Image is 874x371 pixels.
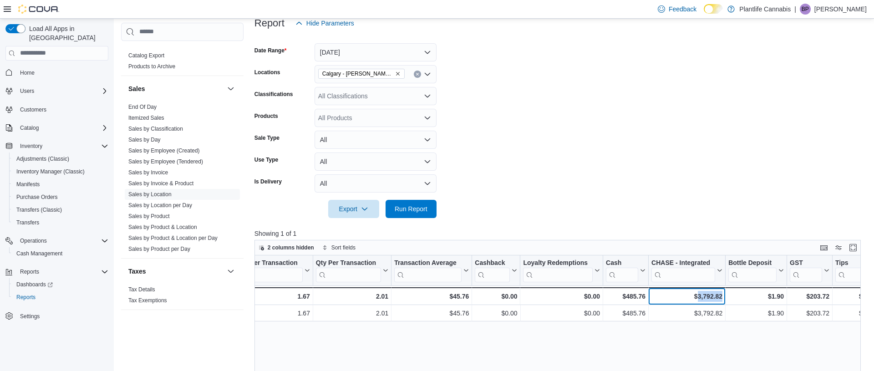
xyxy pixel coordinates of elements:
span: Sort fields [331,244,356,251]
span: Transfers (Classic) [16,206,62,213]
button: Adjustments (Classic) [9,152,112,165]
button: Display options [833,242,844,253]
span: Customers [16,104,108,115]
p: | [794,4,796,15]
span: Sales by Employee (Created) [128,147,200,154]
a: Sales by Employee (Tendered) [128,158,203,165]
a: Sales by Product [128,213,170,219]
button: Reports [16,266,43,277]
input: Dark Mode [704,4,723,14]
a: Itemized Sales [128,115,164,121]
a: Products to Archive [128,63,175,70]
span: Manifests [13,179,108,190]
label: Is Delivery [254,178,282,185]
span: Dashboards [13,279,108,290]
a: Purchase Orders [13,192,61,203]
button: Home [2,66,112,79]
button: Operations [16,235,51,246]
label: Use Type [254,156,278,163]
a: Sales by Invoice [128,169,168,176]
span: Purchase Orders [16,193,58,201]
label: Locations [254,69,280,76]
span: Catalog [20,124,39,132]
button: All [315,174,437,193]
span: Users [16,86,108,97]
span: Customers [20,106,46,113]
button: Enter fullscreen [848,242,859,253]
button: Users [16,86,38,97]
span: Tax Exemptions [128,297,167,304]
button: Catalog [16,122,42,133]
button: Run Report [386,200,437,218]
label: Sale Type [254,134,279,142]
span: Reports [16,294,36,301]
button: Hide Parameters [292,14,358,32]
span: Sales by Product [128,213,170,220]
div: Sales [121,102,244,258]
span: Sales by Product per Day [128,245,190,253]
a: Sales by Location per Day [128,202,192,208]
div: 2.01 [316,291,388,302]
h3: Taxes [128,267,146,276]
button: Catalog [2,122,112,134]
span: Cash Management [13,248,108,259]
span: Home [20,69,35,76]
span: Cash Management [16,250,62,257]
a: Cash Management [13,248,66,259]
span: Manifests [16,181,40,188]
span: Transfers (Classic) [13,204,108,215]
button: Operations [2,234,112,247]
button: Inventory [2,140,112,152]
a: Sales by Day [128,137,161,143]
button: All [315,131,437,149]
span: Transfers [13,217,108,228]
button: Open list of options [424,114,431,122]
button: Reports [2,265,112,278]
span: Settings [20,313,40,320]
span: Purchase Orders [13,192,108,203]
button: Sales [225,83,236,94]
span: 2 columns hidden [268,244,314,251]
a: Adjustments (Classic) [13,153,73,164]
button: All [315,152,437,171]
div: $45.76 [394,291,469,302]
span: Settings [16,310,108,321]
a: Inventory Manager (Classic) [13,166,88,177]
p: Showing 1 of 1 [254,229,867,238]
span: Inventory Manager (Classic) [13,166,108,177]
span: Inventory [16,141,108,152]
button: Products [225,32,236,43]
div: $3,792.82 [651,291,722,302]
span: Users [20,87,34,95]
p: Plantlife Cannabis [739,4,791,15]
div: $1.90 [728,291,784,302]
button: Cash Management [9,247,112,260]
span: End Of Day [128,103,157,111]
span: Calgary - [PERSON_NAME] Regional [322,69,393,78]
a: Sales by Invoice & Product [128,180,193,187]
a: Catalog Export [128,52,164,59]
a: Settings [16,311,43,322]
button: Settings [2,309,112,322]
span: Dashboards [16,281,53,288]
span: Run Report [395,204,427,213]
a: Tax Details [128,286,155,293]
div: $0.00 [475,291,517,302]
a: Home [16,67,38,78]
button: Manifests [9,178,112,191]
span: Catalog [16,122,108,133]
button: Export [328,200,379,218]
span: Reports [13,292,108,303]
p: [PERSON_NAME] [814,4,867,15]
div: Taxes [121,284,244,310]
span: Adjustments (Classic) [13,153,108,164]
h3: Sales [128,84,145,93]
button: Taxes [225,266,236,277]
img: Cova [18,5,59,14]
button: Clear input [414,71,421,78]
